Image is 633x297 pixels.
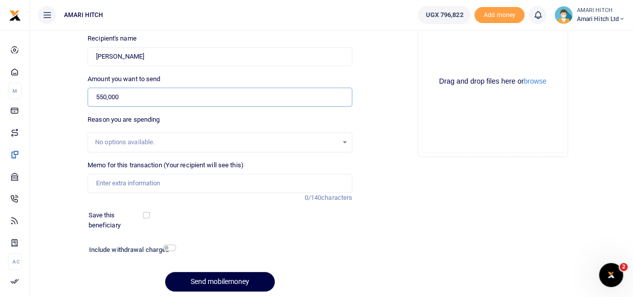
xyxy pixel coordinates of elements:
input: UGX [88,88,352,107]
div: Drag and drop files here or [422,77,563,86]
button: Send mobilemoney [165,272,275,291]
span: Add money [474,7,524,24]
input: Loading name... [88,47,352,66]
span: UGX 796,822 [425,10,463,20]
label: Reason you are spending [88,115,160,125]
span: 2 [619,263,627,271]
label: Save this beneficiary [89,210,145,230]
button: browse [524,78,546,85]
li: Wallet ballance [414,6,474,24]
img: logo-small [9,10,21,22]
a: UGX 796,822 [418,6,470,24]
img: profile-user [554,6,572,24]
input: Enter extra information [88,174,352,193]
span: characters [321,194,352,201]
li: Ac [8,253,22,270]
span: Amari Hitch Ltd [576,15,625,24]
iframe: Intercom live chat [599,263,623,287]
label: Recipient's name [88,34,137,44]
a: logo-small logo-large logo-large [9,11,21,19]
li: M [8,83,22,99]
li: Toup your wallet [474,7,524,24]
a: profile-user AMARI HITCH Amari Hitch Ltd [554,6,625,24]
div: No options available. [95,137,338,147]
a: Add money [474,11,524,18]
label: Amount you want to send [88,74,160,84]
label: Memo for this transaction (Your recipient will see this) [88,160,244,170]
small: AMARI HITCH [576,7,625,15]
h6: Include withdrawal charges [89,246,172,254]
div: File Uploader [418,7,568,157]
span: 0/140 [305,194,322,201]
span: AMARI HITCH [60,11,107,20]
